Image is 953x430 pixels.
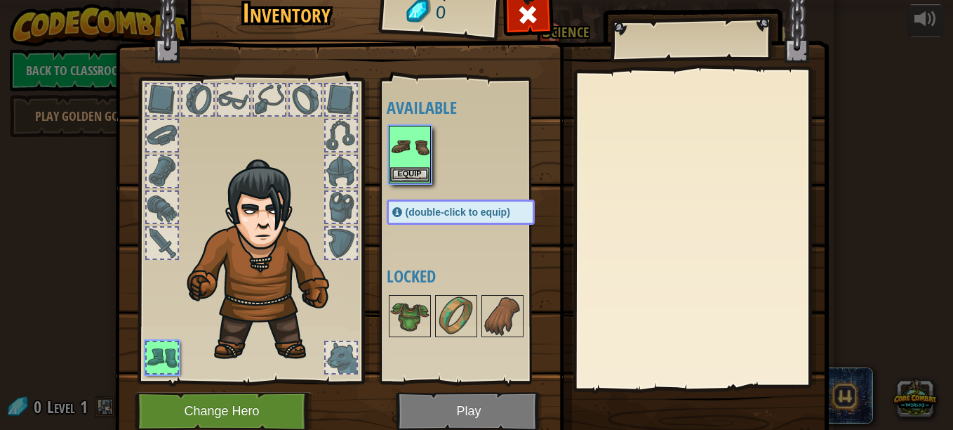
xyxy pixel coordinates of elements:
[387,267,563,285] h4: Locked
[390,167,429,182] button: Equip
[390,297,429,336] img: portrait.png
[387,98,563,117] h4: Available
[483,297,522,336] img: portrait.png
[406,207,510,218] span: (double-click to equip)
[390,127,429,167] img: portrait.png
[180,159,352,363] img: hair_2.png
[436,297,476,336] img: portrait.png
